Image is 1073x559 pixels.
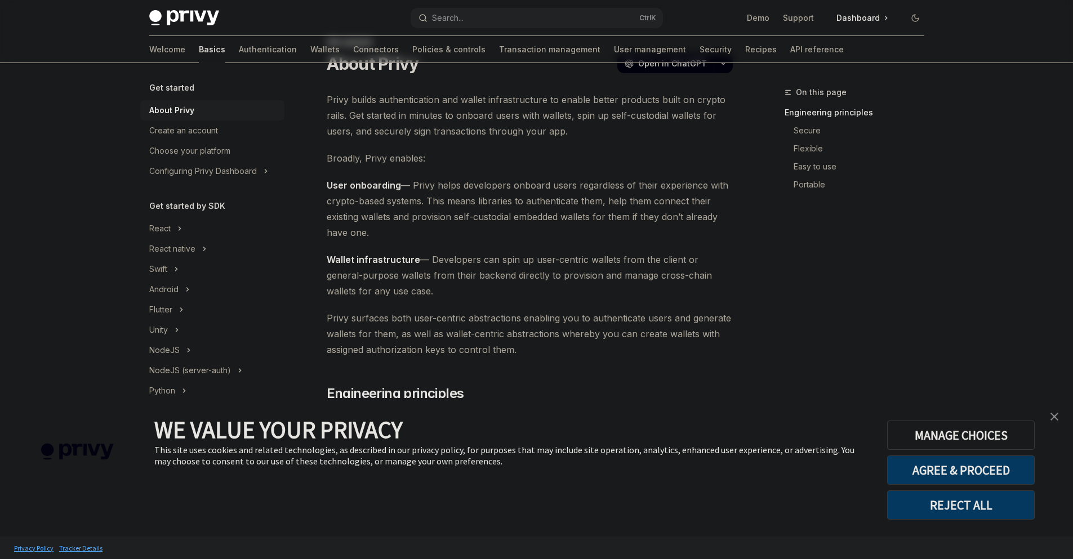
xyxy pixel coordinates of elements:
button: Toggle React native section [140,239,284,259]
div: Swift [149,262,167,276]
button: Toggle Configuring Privy Dashboard section [140,161,284,181]
h5: Get started [149,81,194,95]
span: — Developers can spin up user-centric wallets from the client or general-purpose wallets from the... [327,252,733,299]
div: Search... [432,11,464,25]
h5: Get started by SDK [149,199,225,213]
a: Basics [199,36,225,63]
a: Privacy Policy [11,538,56,558]
div: This site uses cookies and related technologies, as described in our privacy policy, for purposes... [154,444,870,467]
button: Toggle Python section [140,381,284,401]
button: Toggle dark mode [906,9,924,27]
a: Secure [785,122,933,140]
a: Engineering principles [785,104,933,122]
span: WE VALUE YOUR PRIVACY [154,415,403,444]
div: Unity [149,323,168,337]
div: Flutter [149,303,172,316]
div: Choose your platform [149,144,230,158]
a: Connectors [353,36,399,63]
button: Toggle Unity section [140,320,284,340]
a: close banner [1043,405,1066,428]
h1: About Privy [327,53,419,74]
a: Security [700,36,732,63]
button: Toggle NodeJS section [140,340,284,360]
a: API reference [790,36,844,63]
div: React native [149,242,195,256]
span: Ctrl K [639,14,656,23]
button: Toggle Swift section [140,259,284,279]
span: On this page [796,86,847,99]
a: Wallets [310,36,340,63]
strong: Wallet infrastructure [327,254,420,265]
a: Portable [785,176,933,194]
button: Open search [411,8,663,28]
button: AGREE & PROCEED [887,455,1035,485]
img: company logo [17,427,137,476]
a: User management [614,36,686,63]
button: MANAGE CHOICES [887,421,1035,450]
a: Demo [747,12,769,24]
button: REJECT ALL [887,490,1035,520]
a: Choose your platform [140,141,284,161]
a: Policies & controls [412,36,486,63]
a: Transaction management [499,36,600,63]
div: Create an account [149,124,218,137]
button: Toggle React section [140,218,284,239]
a: Authentication [239,36,297,63]
div: NodeJS [149,343,180,357]
a: Support [783,12,814,24]
div: React [149,222,171,235]
a: About Privy [140,100,284,120]
button: Open in ChatGPT [617,54,714,73]
span: Dashboard [836,12,880,24]
a: Welcome [149,36,185,63]
span: — Privy helps developers onboard users regardless of their experience with crypto-based systems. ... [327,177,733,240]
span: Privy surfaces both user-centric abstractions enabling you to authenticate users and generate wal... [327,310,733,357]
a: Easy to use [785,158,933,176]
strong: User onboarding [327,180,401,191]
a: Recipes [745,36,777,63]
button: Toggle Android section [140,279,284,299]
div: Configuring Privy Dashboard [149,164,257,178]
a: Dashboard [827,9,897,27]
img: close banner [1050,413,1058,421]
img: dark logo [149,10,219,26]
div: Android [149,283,179,296]
div: NodeJS (server-auth) [149,364,231,377]
a: Tracker Details [56,538,105,558]
button: Toggle Flutter section [140,299,284,320]
span: Open in ChatGPT [638,58,707,69]
button: Toggle NodeJS (server-auth) section [140,360,284,381]
a: Flexible [785,140,933,158]
div: Python [149,384,175,397]
span: Engineering principles [327,384,464,403]
a: Create an account [140,120,284,141]
span: Privy builds authentication and wallet infrastructure to enable better products built on crypto r... [327,92,733,139]
span: Broadly, Privy enables: [327,150,733,166]
div: About Privy [149,104,194,117]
